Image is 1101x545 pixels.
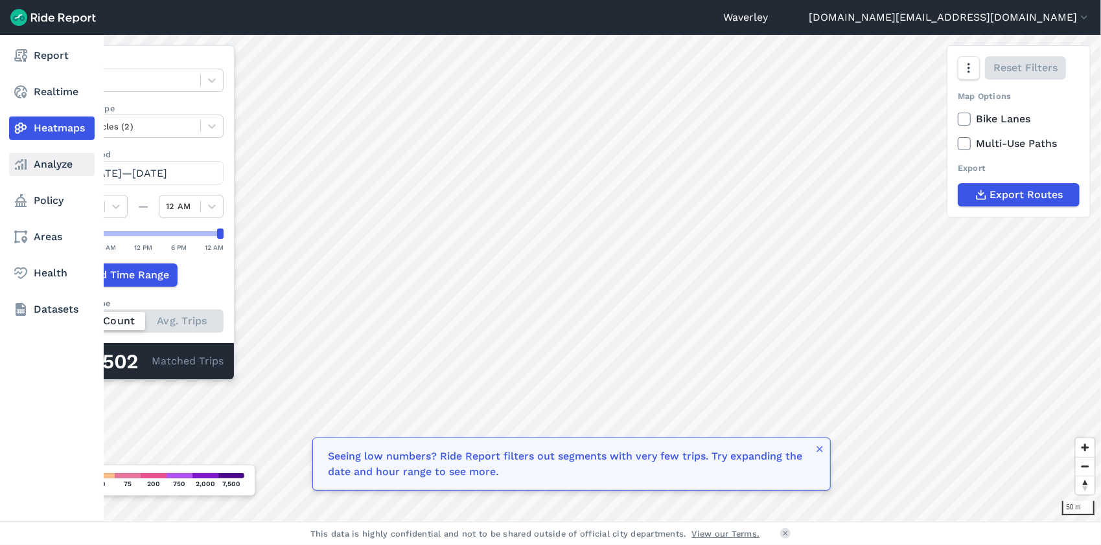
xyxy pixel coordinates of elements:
[809,10,1091,25] button: [DOMAIN_NAME][EMAIL_ADDRESS][DOMAIN_NAME]
[9,153,95,176] a: Analyze
[9,44,95,67] a: Report
[63,297,224,309] div: Count Type
[1062,501,1095,515] div: 50 m
[135,241,153,253] div: 12 PM
[52,343,234,379] div: Matched Trips
[958,111,1080,127] label: Bike Lanes
[87,267,169,283] span: Add Time Range
[63,263,178,287] button: Add Time Range
[63,148,224,161] label: Data Period
[63,161,224,184] button: [DATE]—[DATE]
[100,241,116,253] div: 6 AM
[1076,476,1095,495] button: Reset bearing to north
[9,225,95,249] a: Areas
[692,528,760,540] a: View our Terms.
[63,102,224,115] label: Vehicle Type
[1076,438,1095,457] button: Zoom in
[723,10,768,25] a: Waverley
[9,117,95,140] a: Heatmaps
[205,241,224,253] div: 12 AM
[958,183,1080,206] button: Export Routes
[958,90,1080,102] div: Map Options
[9,189,95,212] a: Policy
[9,261,95,285] a: Health
[958,136,1080,151] label: Multi-Use Paths
[985,56,1066,80] button: Reset Filters
[41,35,1101,522] canvas: Map
[128,199,159,214] div: —
[171,241,187,253] div: 6 PM
[958,162,1080,174] div: Export
[9,298,95,321] a: Datasets
[990,187,1063,203] span: Export Routes
[87,167,167,179] span: [DATE]—[DATE]
[63,56,224,69] label: Data Type
[9,80,95,104] a: Realtime
[993,60,1058,76] span: Reset Filters
[1076,457,1095,476] button: Zoom out
[63,353,152,370] div: 374,502
[10,9,96,26] img: Ride Report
